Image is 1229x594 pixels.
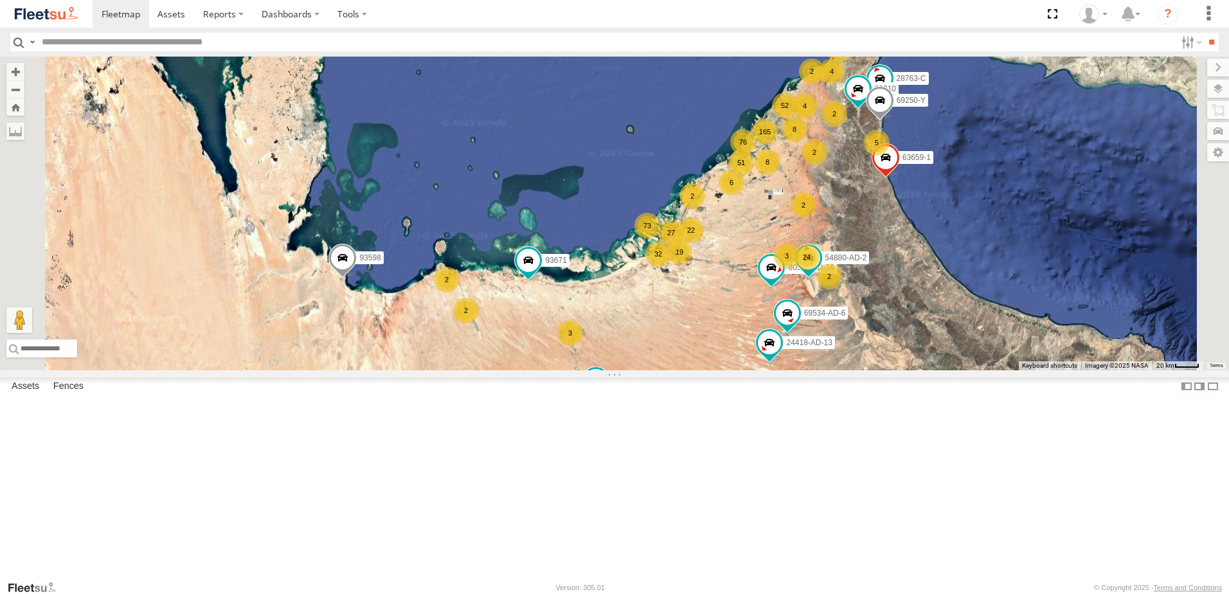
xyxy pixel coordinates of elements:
[792,93,818,119] div: 4
[791,192,816,218] div: 2
[819,59,845,84] div: 4
[556,584,605,591] div: Version: 305.01
[1154,584,1222,591] a: Terms and Conditions
[794,244,820,270] div: 24
[730,129,756,155] div: 76
[782,116,807,142] div: 8
[1094,584,1222,591] div: © Copyright 2025 -
[755,149,780,175] div: 8
[678,217,704,243] div: 22
[645,241,671,267] div: 32
[434,267,460,292] div: 2
[6,63,24,80] button: Zoom in
[786,338,832,347] span: 24418-AD-13
[799,59,825,84] div: 2
[5,377,46,395] label: Assets
[902,154,931,163] span: 63659-1
[545,256,566,265] span: 93671
[658,220,684,246] div: 27
[897,96,926,105] span: 69250-Y
[1156,362,1174,369] span: 20 km
[1075,4,1112,24] div: ArsathAli AskarAli
[875,84,896,93] span: 69810
[752,119,778,145] div: 165
[864,130,890,156] div: 5
[634,213,660,239] div: 73
[7,581,66,594] a: Visit our Website
[1022,361,1077,370] button: Keyboard shortcuts
[453,298,479,323] div: 2
[6,98,24,116] button: Zoom Home
[1207,377,1219,396] label: Hide Summary Table
[6,307,32,333] button: Drag Pegman onto the map to open Street View
[1153,361,1203,370] button: Map Scale: 20 km per 35 pixels
[1193,377,1206,396] label: Dock Summary Table to the Right
[27,33,37,51] label: Search Query
[772,93,798,118] div: 52
[6,80,24,98] button: Zoom out
[1085,362,1149,369] span: Imagery ©2025 NASA
[728,150,754,175] div: 51
[557,320,583,346] div: 3
[1158,4,1178,24] i: ?
[897,74,926,83] span: 28763-C
[825,253,867,262] span: 54880-AD-2
[816,264,842,289] div: 2
[359,254,381,263] span: 93598
[6,122,24,140] label: Measure
[802,139,827,165] div: 2
[679,183,705,209] div: 2
[47,377,90,395] label: Fences
[13,5,80,22] img: fleetsu-logo-horizontal.svg
[1210,363,1223,368] a: Terms
[821,101,847,127] div: 2
[719,170,744,195] div: 6
[1207,143,1229,161] label: Map Settings
[1180,377,1193,396] label: Dock Summary Table to the Left
[804,309,846,318] span: 69534-AD-6
[667,239,692,265] div: 19
[774,243,800,269] div: 3
[1176,33,1204,51] label: Search Filter Options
